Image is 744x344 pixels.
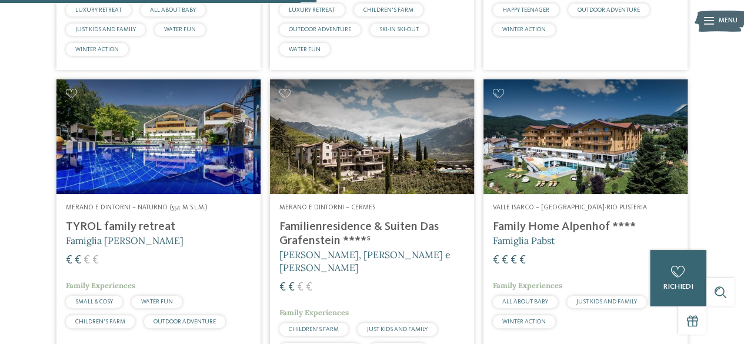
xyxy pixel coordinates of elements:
h4: TYROL family retreat [66,220,251,234]
span: € [297,282,303,293]
span: WATER FUN [289,46,321,52]
span: Valle Isarco – [GEOGRAPHIC_DATA]-Rio Pusteria [493,204,647,211]
span: LUXURY RETREAT [289,7,335,13]
span: € [493,255,499,266]
img: Family Home Alpenhof **** [483,79,688,194]
span: Family Experiences [279,308,349,318]
span: JUST KIDS AND FAMILY [576,299,637,305]
span: € [92,255,99,266]
span: € [84,255,90,266]
span: WINTER ACTION [502,319,546,325]
h4: Family Home Alpenhof **** [493,220,678,234]
span: ALL ABOUT BABY [150,7,196,13]
h4: Familienresidence & Suiten Das Grafenstein ****ˢ [279,220,465,248]
span: LUXURY RETREAT [75,7,122,13]
span: OUTDOOR ADVENTURE [289,26,351,32]
span: € [66,255,72,266]
span: € [511,255,517,266]
span: JUST KIDS AND FAMILY [367,326,428,332]
span: JUST KIDS AND FAMILY [75,26,136,32]
span: Merano e dintorni – Cermes [279,204,375,211]
img: Cercate un hotel per famiglie? Qui troverete solo i migliori! [270,79,474,194]
span: WATER FUN [141,299,173,305]
span: CHILDREN’S FARM [363,7,413,13]
span: SMALL & COSY [75,299,113,305]
span: Famiglia [PERSON_NAME] [66,235,184,246]
span: WINTER ACTION [75,46,119,52]
span: € [75,255,81,266]
a: richiedi [650,250,706,306]
span: € [519,255,526,266]
span: SKI-IN SKI-OUT [379,26,419,32]
span: HAPPY TEENAGER [502,7,549,13]
span: € [502,255,508,266]
span: WINTER ACTION [502,26,546,32]
span: ALL ABOUT BABY [502,299,548,305]
span: OUTDOOR ADVENTURE [578,7,640,13]
span: Family Experiences [493,280,562,290]
img: Familien Wellness Residence Tyrol **** [56,79,261,194]
span: [PERSON_NAME], [PERSON_NAME] e [PERSON_NAME] [279,249,451,273]
span: CHILDREN’S FARM [289,326,339,332]
span: Famiglia Pabst [493,235,555,246]
span: WATER FUN [164,26,196,32]
span: € [288,282,295,293]
span: € [279,282,286,293]
span: CHILDREN’S FARM [75,319,125,325]
span: OUTDOOR ADVENTURE [154,319,216,325]
span: richiedi [663,283,693,290]
span: Family Experiences [66,280,135,290]
span: Merano e dintorni – Naturno (554 m s.l.m.) [66,204,208,211]
span: € [306,282,312,293]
